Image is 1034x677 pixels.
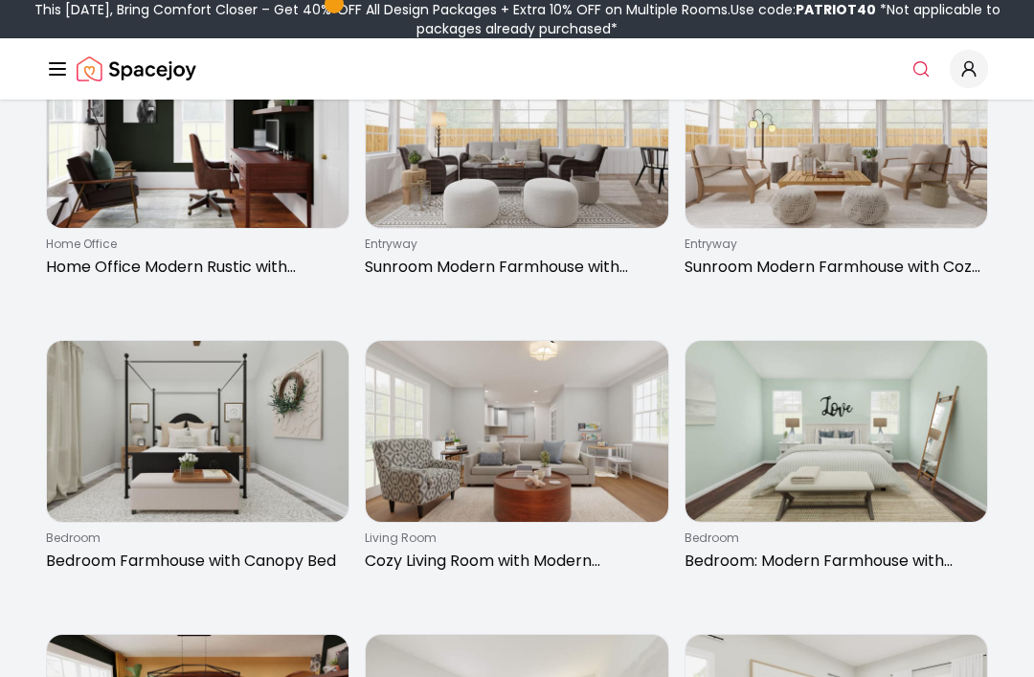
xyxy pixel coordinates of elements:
a: Bedroom: Modern Farmhouse with Cozy WorkspacebedroomBedroom: Modern Farmhouse with Cozy Workspace [685,340,988,580]
a: Sunroom Modern Farmhouse with Inviting SeatingentrywaySunroom Modern Farmhouse with Inviting Seating [365,46,668,286]
a: Cozy Living Room with Modern Farmhouse Charmliving roomCozy Living Room with Modern Farmhouse Charm [365,340,668,580]
a: Spacejoy [77,50,196,88]
p: entryway [365,237,661,252]
p: entryway [685,237,980,252]
img: Home Office Modern Rustic with Farmhouse Accents [47,47,348,228]
p: bedroom [685,530,980,546]
img: Bedroom Farmhouse with Canopy Bed [47,341,348,522]
img: Sunroom Modern Farmhouse with Cozy Seating [686,47,987,228]
p: Bedroom Farmhouse with Canopy Bed [46,550,342,573]
p: Home Office Modern Rustic with Farmhouse Accents [46,256,342,279]
img: Sunroom Modern Farmhouse with Inviting Seating [366,47,667,228]
p: Sunroom Modern Farmhouse with Inviting Seating [365,256,661,279]
a: Sunroom Modern Farmhouse with Cozy SeatingentrywaySunroom Modern Farmhouse with Cozy Seating [685,46,988,286]
p: living room [365,530,661,546]
p: Bedroom: Modern Farmhouse with Cozy Workspace [685,550,980,573]
img: Cozy Living Room with Modern Farmhouse Charm [366,341,667,522]
p: home office [46,237,342,252]
a: Bedroom Farmhouse with Canopy BedbedroomBedroom Farmhouse with Canopy Bed [46,340,349,580]
nav: Global [46,38,988,100]
p: Cozy Living Room with Modern Farmhouse Charm [365,550,661,573]
a: Home Office Modern Rustic with Farmhouse Accentshome officeHome Office Modern Rustic with Farmhou... [46,46,349,286]
img: Bedroom: Modern Farmhouse with Cozy Workspace [686,341,987,522]
p: Sunroom Modern Farmhouse with Cozy Seating [685,256,980,279]
img: Spacejoy Logo [77,50,196,88]
p: bedroom [46,530,342,546]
